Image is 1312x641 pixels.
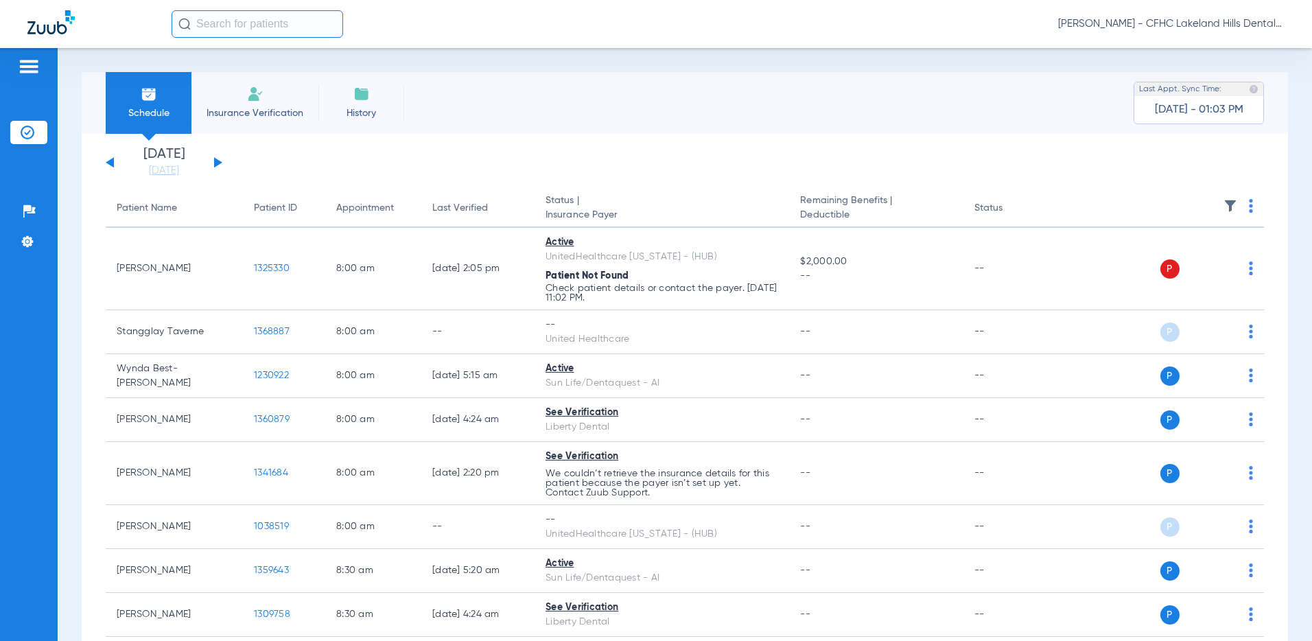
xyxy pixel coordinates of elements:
td: -- [963,398,1056,442]
td: -- [963,228,1056,310]
td: 8:00 AM [325,228,421,310]
div: Patient ID [254,201,297,215]
td: [PERSON_NAME] [106,505,243,549]
span: 1359643 [254,566,289,575]
div: -- [546,318,778,332]
div: -- [546,513,778,527]
img: group-dot-blue.svg [1249,520,1253,533]
span: P [1160,464,1180,483]
span: 1341684 [254,468,288,478]
td: [DATE] 2:05 PM [421,228,535,310]
span: -- [800,468,810,478]
th: Remaining Benefits | [789,189,963,228]
div: Active [546,235,778,250]
div: Liberty Dental [546,420,778,434]
div: See Verification [546,406,778,420]
th: Status | [535,189,789,228]
img: History [353,86,370,102]
td: 8:30 AM [325,593,421,637]
div: See Verification [546,601,778,615]
a: [DATE] [123,164,205,178]
img: last sync help info [1249,84,1258,94]
img: group-dot-blue.svg [1249,199,1253,213]
img: Search Icon [178,18,191,30]
img: group-dot-blue.svg [1249,325,1253,338]
span: [PERSON_NAME] - CFHC Lakeland Hills Dental [1058,17,1285,31]
img: group-dot-blue.svg [1249,369,1253,382]
td: [PERSON_NAME] [106,398,243,442]
span: P [1160,410,1180,430]
p: Check patient details or contact the payer. [DATE] 11:02 PM. [546,283,778,303]
td: [PERSON_NAME] [106,442,243,505]
td: [PERSON_NAME] [106,549,243,593]
td: -- [963,593,1056,637]
td: Wynda Best-[PERSON_NAME] [106,354,243,398]
div: Last Verified [432,201,488,215]
span: P [1160,517,1180,537]
img: group-dot-blue.svg [1249,563,1253,577]
span: P [1160,259,1180,279]
td: [DATE] 4:24 AM [421,593,535,637]
span: -- [800,371,810,380]
th: Status [963,189,1056,228]
td: 8:00 AM [325,505,421,549]
img: group-dot-blue.svg [1249,466,1253,480]
td: -- [963,310,1056,354]
span: Insurance Verification [202,106,308,120]
div: Sun Life/Dentaquest - AI [546,376,778,391]
td: -- [963,442,1056,505]
img: group-dot-blue.svg [1249,261,1253,275]
span: P [1160,605,1180,625]
span: 1368887 [254,327,290,336]
span: -- [800,566,810,575]
div: Patient ID [254,201,314,215]
div: Last Verified [432,201,524,215]
td: -- [421,310,535,354]
p: We couldn’t retrieve the insurance details for this patient because the payer isn’t set up yet. C... [546,469,778,498]
td: -- [963,505,1056,549]
td: -- [963,549,1056,593]
span: Last Appt. Sync Time: [1139,82,1221,96]
td: -- [421,505,535,549]
img: filter.svg [1223,199,1237,213]
div: See Verification [546,450,778,464]
td: 8:00 AM [325,310,421,354]
div: UnitedHealthcare [US_STATE] - (HUB) [546,250,778,264]
span: P [1160,323,1180,342]
span: $2,000.00 [800,255,952,269]
div: Appointment [336,201,394,215]
td: [DATE] 2:20 PM [421,442,535,505]
span: History [329,106,394,120]
div: United Healthcare [546,332,778,347]
span: P [1160,366,1180,386]
td: Stangglay Taverne [106,310,243,354]
td: [DATE] 5:20 AM [421,549,535,593]
span: Patient Not Found [546,271,629,281]
span: -- [800,269,952,283]
img: Manual Insurance Verification [247,86,263,102]
span: 1038519 [254,522,289,531]
span: -- [800,522,810,531]
td: [PERSON_NAME] [106,228,243,310]
div: Appointment [336,201,410,215]
span: -- [800,415,810,424]
div: Active [546,557,778,571]
input: Search for patients [172,10,343,38]
td: 8:00 AM [325,354,421,398]
span: Schedule [116,106,181,120]
span: 1309758 [254,609,290,619]
span: Insurance Payer [546,208,778,222]
span: -- [800,609,810,619]
td: 8:00 AM [325,398,421,442]
div: UnitedHealthcare [US_STATE] - (HUB) [546,527,778,541]
div: Active [546,362,778,376]
div: Patient Name [117,201,177,215]
li: [DATE] [123,148,205,178]
span: -- [800,327,810,336]
span: P [1160,561,1180,581]
img: Zuub Logo [27,10,75,34]
td: [DATE] 5:15 AM [421,354,535,398]
td: [DATE] 4:24 AM [421,398,535,442]
div: Patient Name [117,201,232,215]
span: [DATE] - 01:03 PM [1155,103,1243,117]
